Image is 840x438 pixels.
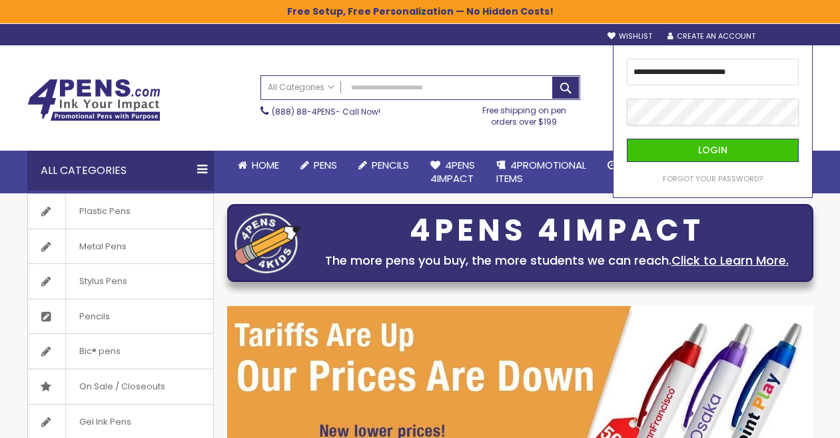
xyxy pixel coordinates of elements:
[65,194,144,229] span: Plastic Pens
[468,100,580,127] div: Free shipping on pen orders over $199
[430,158,475,185] span: 4Pens 4impact
[290,151,348,180] a: Pens
[769,32,813,42] div: Sign In
[627,139,799,162] button: Login
[28,264,213,299] a: Stylus Pens
[268,82,334,93] span: All Categories
[65,334,134,369] span: Bic® pens
[308,217,806,245] div: 4PENS 4IMPACT
[372,158,409,172] span: Pencils
[272,106,380,117] span: - Call Now!
[65,299,123,334] span: Pencils
[667,31,755,41] a: Create an Account
[28,229,213,264] a: Metal Pens
[486,151,597,194] a: 4PROMOTIONALITEMS
[28,369,213,404] a: On Sale / Closeouts
[227,151,290,180] a: Home
[348,151,420,180] a: Pencils
[663,174,763,184] a: Forgot Your Password?
[663,173,763,184] span: Forgot Your Password?
[252,158,279,172] span: Home
[314,158,337,172] span: Pens
[28,334,213,369] a: Bic® pens
[65,264,141,299] span: Stylus Pens
[28,299,213,334] a: Pencils
[698,143,727,157] span: Login
[671,252,789,269] a: Click to Learn More.
[234,213,301,273] img: four_pen_logo.png
[308,251,806,270] div: The more pens you buy, the more students we can reach.
[65,369,179,404] span: On Sale / Closeouts
[420,151,486,194] a: 4Pens4impact
[272,106,336,117] a: (888) 88-4PENS
[496,158,586,185] span: 4PROMOTIONAL ITEMS
[65,229,140,264] span: Metal Pens
[27,151,214,191] div: All Categories
[597,151,657,180] a: Rush
[28,194,213,229] a: Plastic Pens
[608,31,652,41] a: Wishlist
[27,79,161,121] img: 4Pens Custom Pens and Promotional Products
[730,402,840,438] iframe: Google Customer Reviews
[261,76,341,98] a: All Categories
